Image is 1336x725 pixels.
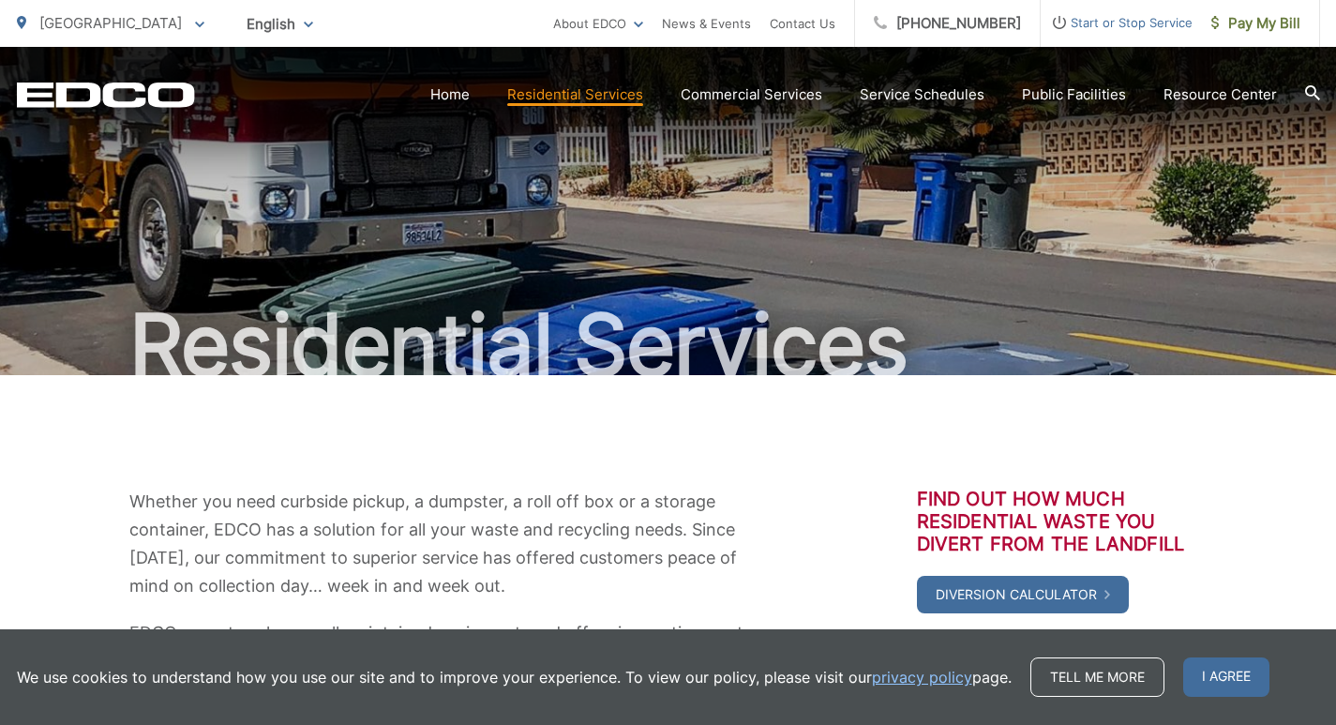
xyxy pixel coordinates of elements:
[662,12,751,35] a: News & Events
[872,666,972,688] a: privacy policy
[1163,83,1277,106] a: Resource Center
[681,83,822,106] a: Commercial Services
[430,83,470,106] a: Home
[17,666,1012,688] p: We use cookies to understand how you use our site and to improve your experience. To view our pol...
[507,83,643,106] a: Residential Services
[553,12,643,35] a: About EDCO
[860,83,984,106] a: Service Schedules
[17,82,195,108] a: EDCD logo. Return to the homepage.
[39,14,182,32] span: [GEOGRAPHIC_DATA]
[917,576,1129,613] a: Diversion Calculator
[1022,83,1126,106] a: Public Facilities
[17,298,1320,392] h1: Residential Services
[129,488,758,600] p: Whether you need curbside pickup, a dumpster, a roll off box or a storage container, EDCO has a s...
[917,488,1208,555] h3: Find out how much residential waste you divert from the landfill
[770,12,835,35] a: Contact Us
[233,8,327,40] span: English
[1183,657,1269,697] span: I agree
[1030,657,1164,697] a: Tell me more
[1211,12,1300,35] span: Pay My Bill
